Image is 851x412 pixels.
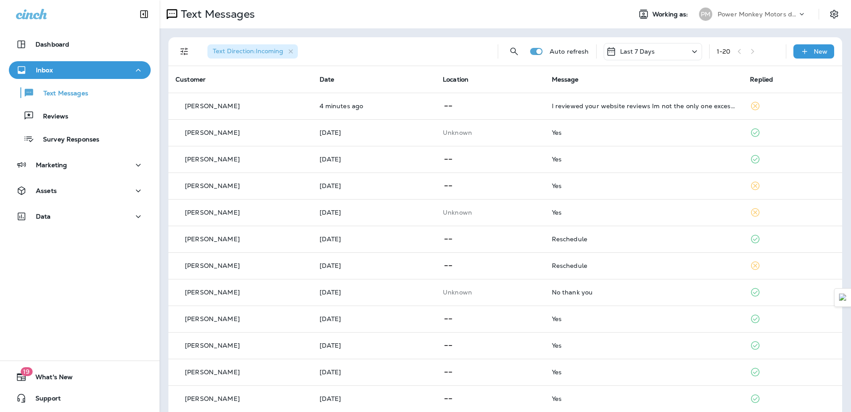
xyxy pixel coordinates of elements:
[320,289,429,296] p: Aug 28, 2025 03:20 PM
[177,8,255,21] p: Text Messages
[35,90,88,98] p: Text Messages
[27,395,61,405] span: Support
[552,156,736,163] div: Yes
[717,48,731,55] div: 1 - 20
[185,156,240,163] p: [PERSON_NAME]
[550,48,589,55] p: Auto refresh
[552,129,736,136] div: Yes
[9,35,151,53] button: Dashboard
[443,289,538,296] p: This customer does not have a last location and the phone number they messaged is not assigned to...
[552,235,736,243] div: Reschedule
[320,395,429,402] p: Aug 26, 2025 09:35 AM
[552,209,736,216] div: Yes
[9,182,151,200] button: Assets
[213,47,283,55] span: Text Direction : Incoming
[185,182,240,189] p: [PERSON_NAME]
[20,367,32,376] span: 19
[185,129,240,136] p: [PERSON_NAME]
[320,156,429,163] p: Sep 2, 2025 12:14 PM
[443,209,538,216] p: This customer does not have a last location and the phone number they messaged is not assigned to...
[320,129,429,136] p: Sep 4, 2025 08:50 AM
[27,373,73,384] span: What's New
[35,41,69,48] p: Dashboard
[185,342,240,349] p: [PERSON_NAME]
[176,75,206,83] span: Customer
[207,44,298,59] div: Text Direction:Incoming
[814,48,828,55] p: New
[552,342,736,349] div: Yes
[185,235,240,243] p: [PERSON_NAME]
[320,75,335,83] span: Date
[718,11,797,18] p: Power Monkey Motors dba Grease Monkey 1120
[552,395,736,402] div: Yes
[320,102,429,110] p: Sep 6, 2025 02:34 PM
[176,43,193,60] button: Filters
[185,369,240,376] p: [PERSON_NAME]
[185,395,240,402] p: [PERSON_NAME]
[320,209,429,216] p: Sep 1, 2025 10:34 AM
[9,208,151,225] button: Data
[36,187,57,194] p: Assets
[320,342,429,349] p: Aug 28, 2025 12:54 PM
[36,213,51,220] p: Data
[620,48,655,55] p: Last 7 Days
[36,67,53,74] p: Inbox
[9,389,151,407] button: Support
[443,129,538,136] p: This customer does not have a last location and the phone number they messaged is not assigned to...
[552,75,579,83] span: Message
[34,136,99,144] p: Survey Responses
[505,43,523,60] button: Search Messages
[552,182,736,189] div: Yes
[9,61,151,79] button: Inbox
[699,8,712,21] div: PM
[443,75,468,83] span: Location
[9,129,151,148] button: Survey Responses
[652,11,690,18] span: Working as:
[185,209,240,216] p: [PERSON_NAME]
[839,294,847,302] img: Detect Auto
[9,106,151,125] button: Reviews
[185,315,240,322] p: [PERSON_NAME]
[320,182,429,189] p: Sep 2, 2025 09:11 AM
[34,113,68,121] p: Reviews
[185,289,240,296] p: [PERSON_NAME]
[552,262,736,269] div: Reschedule
[9,83,151,102] button: Text Messages
[320,315,429,322] p: Aug 28, 2025 01:07 PM
[826,6,842,22] button: Settings
[320,235,429,243] p: Sep 1, 2025 09:48 AM
[552,289,736,296] div: No thank you
[320,369,429,376] p: Aug 27, 2025 08:17 AM
[185,102,240,110] p: [PERSON_NAME]
[552,369,736,376] div: Yes
[750,75,773,83] span: Replied
[9,156,151,174] button: Marketing
[9,368,151,386] button: 19What's New
[185,262,240,269] p: [PERSON_NAME]
[36,161,67,169] p: Marketing
[552,315,736,322] div: Yes
[320,262,429,269] p: Sep 1, 2025 08:34 AM
[552,102,736,110] div: I reviewed your website reviews Im not the only one excessive wait. The guy before me waited 2 hr...
[132,5,156,23] button: Collapse Sidebar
